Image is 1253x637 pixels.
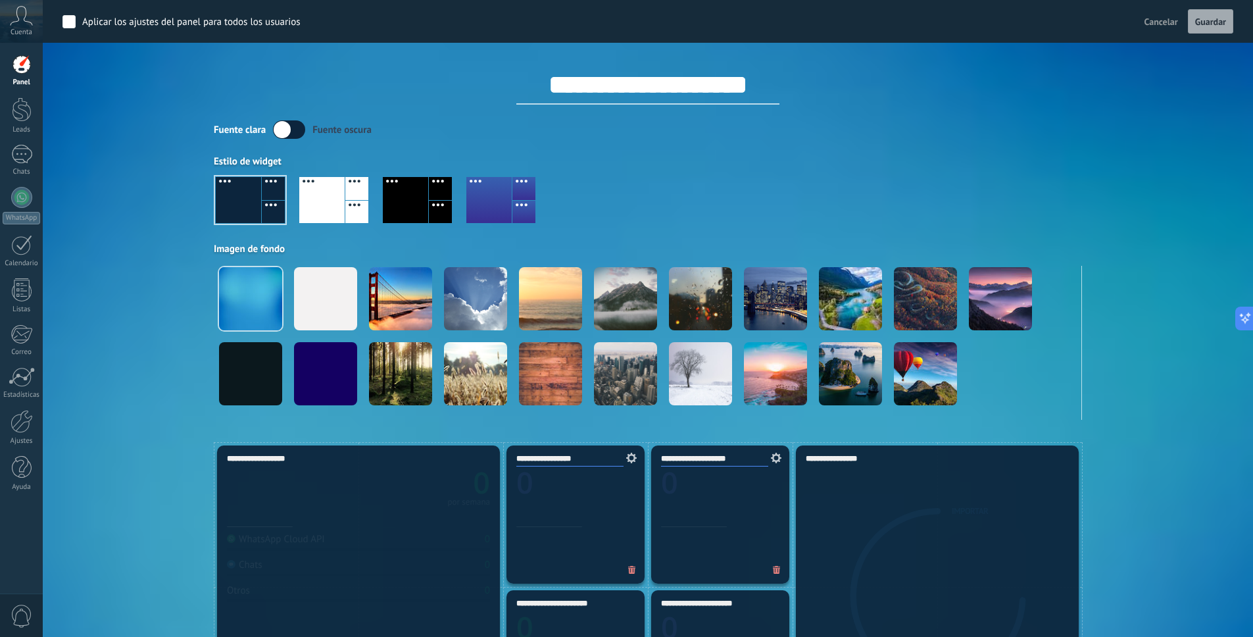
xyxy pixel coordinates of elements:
div: Calendario [3,259,41,268]
button: Guardar [1188,9,1233,34]
div: Imagen de fondo [214,243,1082,255]
div: Ayuda [3,483,41,492]
div: Estadísticas [3,391,41,399]
div: Fuente clara [214,124,266,136]
div: Estilo de widget [214,155,1082,168]
div: Leads [3,126,41,134]
span: Guardar [1195,17,1226,26]
span: Cuenta [11,28,32,37]
span: Cancelar [1144,16,1178,28]
div: Listas [3,305,41,314]
div: Fuente oscura [312,124,372,136]
div: Correo [3,348,41,357]
div: Aplicar los ajustes del panel para todos los usuarios [82,16,301,29]
div: Ajustes [3,437,41,446]
div: Chats [3,168,41,176]
div: Panel [3,78,41,87]
button: Cancelar [1139,12,1183,32]
div: WhatsApp [3,212,40,224]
